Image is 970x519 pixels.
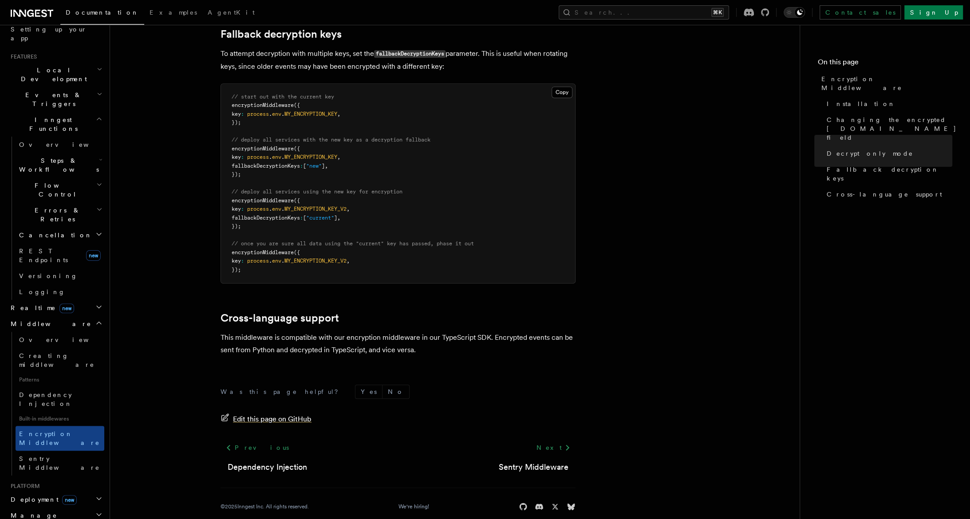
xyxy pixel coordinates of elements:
span: new [62,495,77,505]
span: . [269,258,272,264]
span: ({ [294,249,300,256]
div: © 2025 Inngest Inc. All rights reserved. [221,503,309,510]
button: Copy [552,86,572,98]
span: // deploy all services with the new key as a decryption fallback [232,137,430,143]
span: }); [232,267,241,273]
span: , [325,163,328,169]
a: Encryption Middleware [16,426,104,451]
span: // start out with the current key [232,94,334,100]
p: This middleware is compatible with our encryption middleware in our TypeScript SDK. Encrypted eve... [221,331,576,356]
span: Middleware [7,319,91,328]
button: Local Development [7,62,104,87]
button: Steps & Workflows [16,153,104,177]
span: Decrypt only mode [827,149,913,158]
a: Setting up your app [7,21,104,46]
span: Examples [150,9,197,16]
span: process [247,258,269,264]
span: Sentry Middleware [19,455,100,471]
span: [ [303,163,306,169]
span: process [247,206,269,212]
span: ({ [294,197,300,204]
a: Cross-language support [221,312,339,324]
span: ({ [294,102,300,108]
span: . [269,111,272,117]
span: new [86,250,101,261]
span: Events & Triggers [7,90,97,108]
span: // once you are sure all data using the "current" key has passed, phase it out [232,240,474,247]
span: REST Endpoints [19,248,68,263]
div: Inngest Functions [7,137,104,300]
span: , [347,206,350,212]
span: . [281,154,284,160]
span: : [300,163,303,169]
span: }); [232,119,241,126]
button: Cancellation [16,227,104,243]
span: process [247,111,269,117]
code: fallbackDecryptionKeys [374,50,446,58]
span: AgentKit [208,9,255,16]
span: Realtime [7,303,74,312]
span: MY_ENCRYPTION_KEY [284,154,337,160]
span: env [272,258,281,264]
a: Sign Up [904,5,963,20]
a: We're hiring! [398,503,429,510]
span: , [337,215,340,221]
span: key [232,258,241,264]
button: Flow Control [16,177,104,202]
a: Dependency Injection [16,387,104,412]
a: Cross-language support [823,186,952,202]
a: Fallback decryption keys [823,161,952,186]
span: : [241,111,244,117]
span: "current" [306,215,334,221]
span: , [337,111,340,117]
span: Overview [19,141,110,148]
span: process [247,154,269,160]
button: Events & Triggers [7,87,104,112]
a: Installation [823,96,952,112]
a: Sentry Middleware [499,461,568,473]
span: Deployment [7,495,77,504]
span: MY_ENCRYPTION_KEY_V2 [284,258,347,264]
span: Local Development [7,66,97,83]
button: Search...⌘K [559,5,729,20]
a: Edit this page on GitHub [221,413,312,425]
a: Previous [221,440,294,456]
span: : [241,206,244,212]
h4: On this page [818,57,952,71]
span: Inngest Functions [7,115,96,133]
button: Inngest Functions [7,112,104,137]
span: ] [322,163,325,169]
a: Creating middleware [16,348,104,373]
button: Deploymentnew [7,491,104,507]
a: Next [531,440,576,456]
span: Setting up your app [11,26,87,42]
a: Dependency Injection [228,461,307,473]
span: Encryption Middleware [821,75,952,92]
span: env [272,154,281,160]
span: new [59,303,74,313]
a: Sentry Middleware [16,451,104,476]
span: Changing the encrypted [DOMAIN_NAME] field [827,115,957,142]
span: Patterns [16,373,104,387]
span: : [241,258,244,264]
a: Overview [16,332,104,348]
span: // deploy all services using the new key for encryption [232,189,402,195]
div: Middleware [7,332,104,476]
span: fallbackDecryptionKeys [232,163,300,169]
a: Changing the encrypted [DOMAIN_NAME] field [823,112,952,145]
span: Overview [19,336,110,343]
span: env [272,206,281,212]
span: : [241,154,244,160]
span: key [232,154,241,160]
span: Fallback decryption keys [827,165,952,183]
span: . [281,258,284,264]
a: Contact sales [820,5,901,20]
a: Logging [16,284,104,300]
p: To attempt decryption with multiple keys, set the parameter. This is useful when rotating keys, s... [221,47,576,73]
span: }); [232,223,241,229]
p: Was this page helpful? [221,387,344,396]
span: Built-in middlewares [16,412,104,426]
button: Toggle dark mode [784,7,805,18]
kbd: ⌘K [711,8,724,17]
a: Encryption Middleware [818,71,952,96]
